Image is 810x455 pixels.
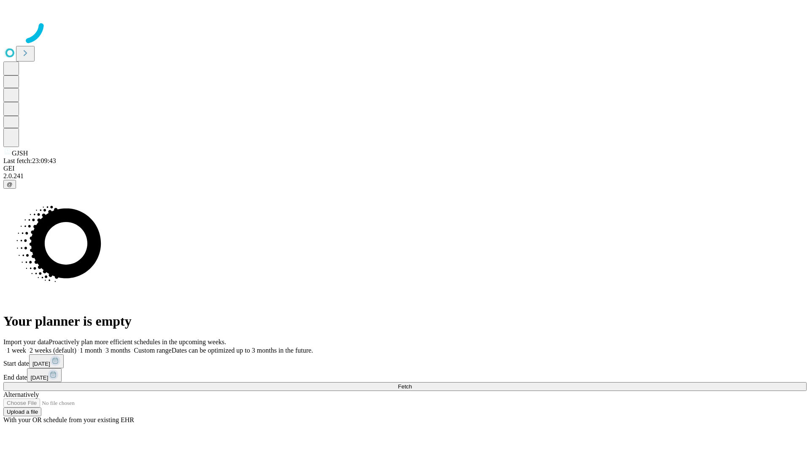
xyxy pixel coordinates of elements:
[398,383,412,390] span: Fetch
[134,347,171,354] span: Custom range
[32,361,50,367] span: [DATE]
[3,391,39,398] span: Alternatively
[172,347,313,354] span: Dates can be optimized up to 3 months in the future.
[3,157,56,164] span: Last fetch: 23:09:43
[49,338,226,345] span: Proactively plan more efficient schedules in the upcoming weeks.
[3,354,807,368] div: Start date
[105,347,130,354] span: 3 months
[7,181,13,187] span: @
[3,382,807,391] button: Fetch
[30,375,48,381] span: [DATE]
[3,172,807,180] div: 2.0.241
[80,347,102,354] span: 1 month
[3,416,134,423] span: With your OR schedule from your existing EHR
[29,354,64,368] button: [DATE]
[3,407,41,416] button: Upload a file
[3,338,49,345] span: Import your data
[3,165,807,172] div: GEI
[30,347,76,354] span: 2 weeks (default)
[3,368,807,382] div: End date
[12,150,28,157] span: GJSH
[3,313,807,329] h1: Your planner is empty
[3,180,16,189] button: @
[27,368,62,382] button: [DATE]
[7,347,26,354] span: 1 week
